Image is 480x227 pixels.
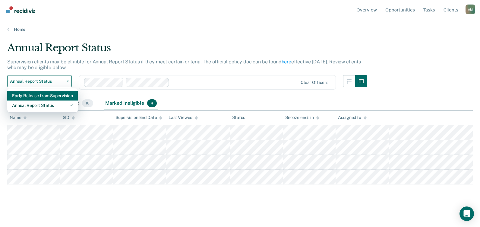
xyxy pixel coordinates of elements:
[7,59,361,70] p: Supervision clients may be eligible for Annual Report Status if they meet certain criteria. The o...
[7,75,72,87] button: Annual Report Status
[466,5,475,14] button: Profile dropdown button
[63,115,75,120] div: SID
[147,99,157,107] span: 4
[115,115,162,120] div: Supervision End Date
[285,115,319,120] div: Snooze ends in
[7,42,367,59] div: Annual Report Status
[12,91,73,101] div: Early Release from Supervision
[6,6,35,13] img: Recidiviz
[459,206,474,221] div: Open Intercom Messenger
[10,115,27,120] div: Name
[7,88,78,113] div: Dropdown Menu
[82,99,93,107] span: 18
[169,115,198,120] div: Last Viewed
[466,5,475,14] div: A M
[232,115,245,120] div: Status
[7,27,473,32] a: Home
[10,79,64,84] span: Annual Report Status
[104,97,158,110] div: Marked Ineligible4
[12,101,73,110] div: Annual Report Status
[301,80,328,85] div: Clear officers
[338,115,366,120] div: Assigned to
[282,59,291,65] a: here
